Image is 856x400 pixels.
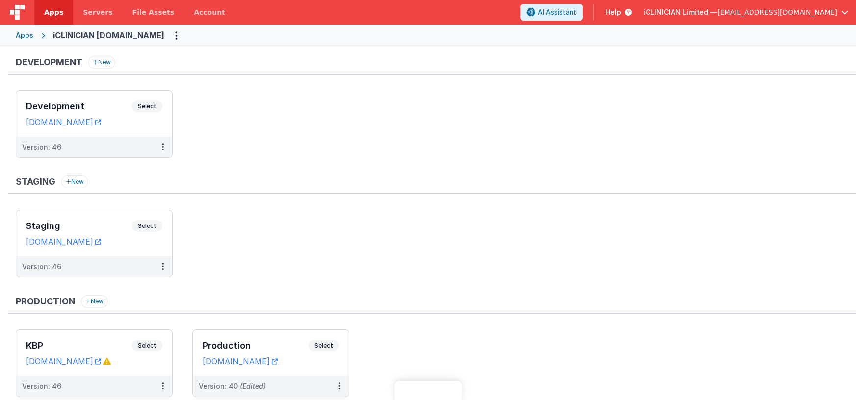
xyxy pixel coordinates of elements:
[520,4,583,21] button: AI Assistant
[16,30,33,40] div: Apps
[26,341,132,350] h3: KBP
[22,142,61,152] div: Version: 46
[16,297,75,306] h3: Production
[26,117,101,127] a: [DOMAIN_NAME]
[132,100,162,112] span: Select
[61,175,88,188] button: New
[203,341,309,350] h3: Production
[16,177,55,187] h3: Staging
[644,7,848,17] button: iCLINICIAN Limited — [EMAIL_ADDRESS][DOMAIN_NAME]
[44,7,63,17] span: Apps
[203,356,278,366] a: [DOMAIN_NAME]
[538,7,576,17] span: AI Assistant
[132,7,175,17] span: File Assets
[240,382,266,390] span: (Edited)
[26,237,101,247] a: [DOMAIN_NAME]
[644,7,717,17] span: iCLINICIAN Limited —
[22,381,61,391] div: Version: 46
[83,7,112,17] span: Servers
[26,356,101,366] a: [DOMAIN_NAME]
[199,381,266,391] div: Version: 40
[26,101,132,111] h3: Development
[168,27,184,43] button: Options
[53,29,164,41] div: iCLINICIAN [DOMAIN_NAME]
[26,221,132,231] h3: Staging
[132,340,162,351] span: Select
[81,295,108,308] button: New
[22,262,61,272] div: Version: 46
[309,340,339,351] span: Select
[88,56,115,69] button: New
[132,220,162,232] span: Select
[605,7,621,17] span: Help
[16,57,82,67] h3: Development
